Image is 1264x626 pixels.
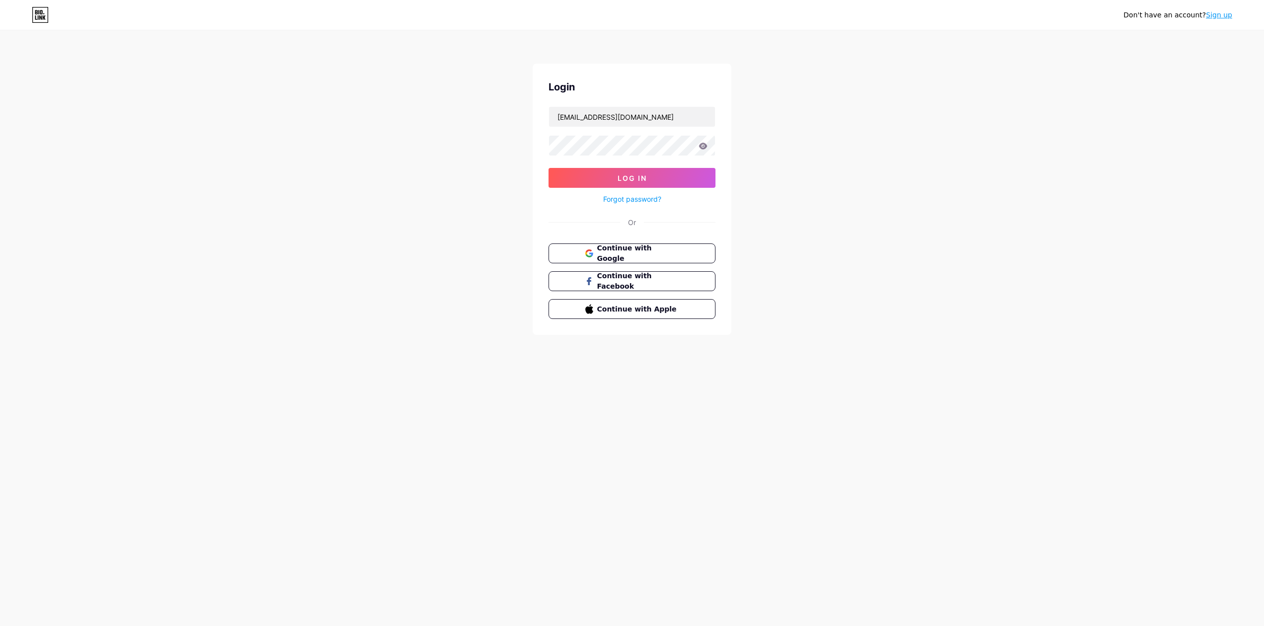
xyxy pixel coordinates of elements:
[549,271,715,291] button: Continue with Facebook
[1206,11,1232,19] a: Sign up
[1123,10,1232,20] div: Don't have an account?
[597,243,679,264] span: Continue with Google
[628,217,636,228] div: Or
[549,299,715,319] button: Continue with Apple
[549,107,715,127] input: Username
[618,174,647,182] span: Log In
[549,168,715,188] button: Log In
[549,243,715,263] button: Continue with Google
[597,304,679,314] span: Continue with Apple
[549,79,715,94] div: Login
[603,194,661,204] a: Forgot password?
[597,271,679,292] span: Continue with Facebook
